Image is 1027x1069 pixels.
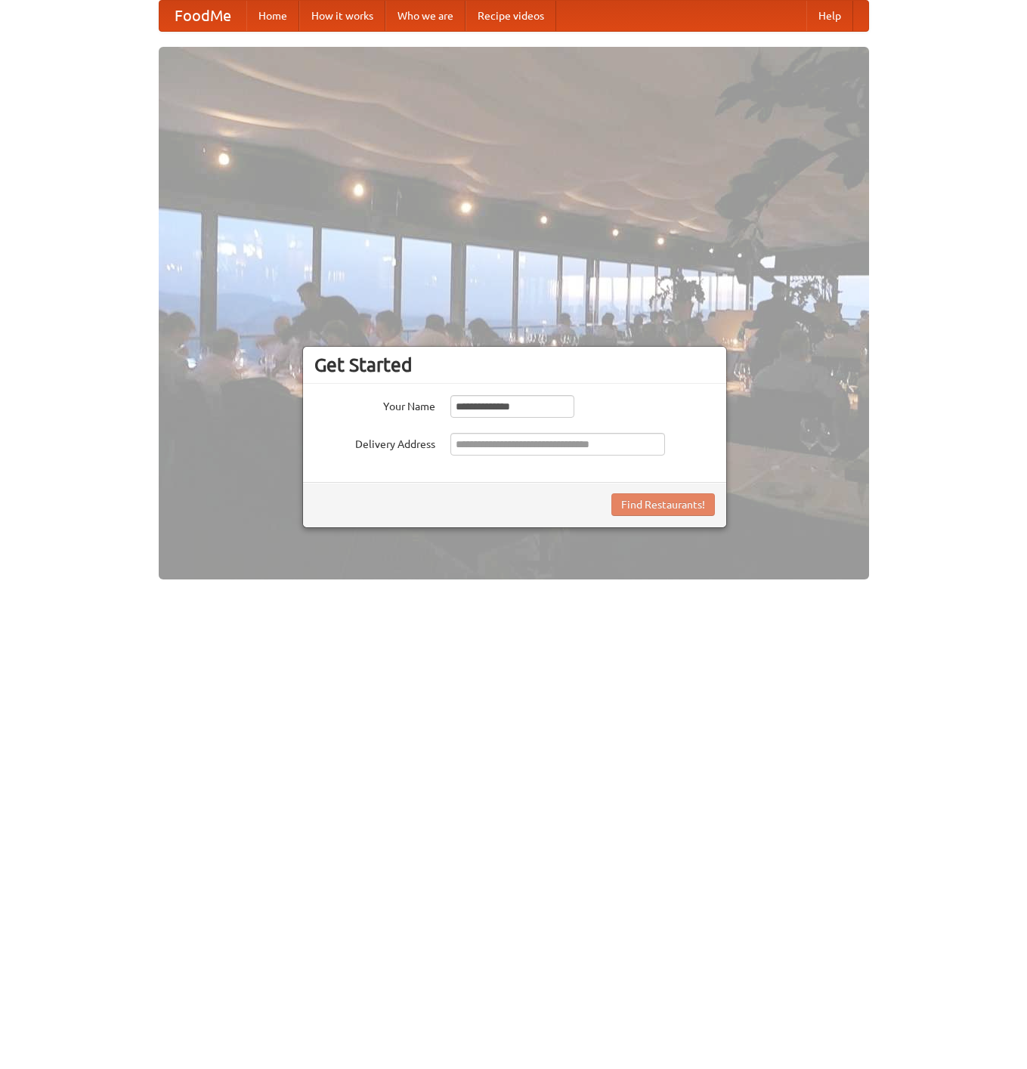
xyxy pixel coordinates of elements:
[314,433,435,452] label: Delivery Address
[806,1,853,31] a: Help
[611,493,715,516] button: Find Restaurants!
[159,1,246,31] a: FoodMe
[385,1,466,31] a: Who we are
[299,1,385,31] a: How it works
[466,1,556,31] a: Recipe videos
[314,354,715,376] h3: Get Started
[314,395,435,414] label: Your Name
[246,1,299,31] a: Home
